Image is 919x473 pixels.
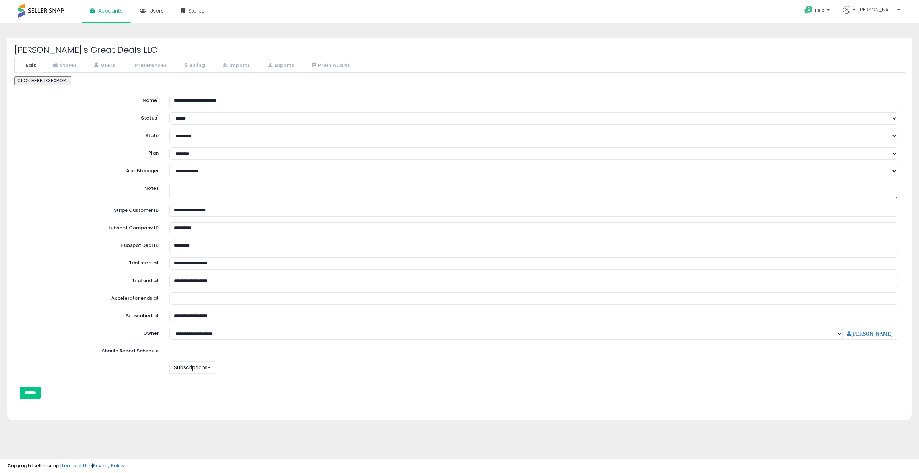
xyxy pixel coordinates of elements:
span: Help [815,7,825,13]
a: Stores [44,58,84,73]
span: Stores [188,7,205,14]
button: CLICK HERE TO EXPORT [14,76,71,85]
label: Stripe Customer ID [16,205,164,214]
span: Users [150,7,164,14]
label: Hubspot Company ID [16,222,164,231]
a: Edit [14,58,43,73]
h2: [PERSON_NAME]'s Great Deals LLC [14,45,905,55]
label: Name [16,95,164,104]
i: Get Help [804,5,813,14]
label: Hubspot Deal ID [16,240,164,249]
label: Acc. Manager [16,165,164,174]
strong: Copyright [7,462,33,469]
label: Accelerator ends at [16,292,164,302]
label: Plan [16,147,164,157]
a: Prefs Audits [303,58,358,73]
label: Trial start at [16,257,164,267]
div: seller snap | | [7,463,125,469]
a: Users [85,58,123,73]
a: Billing [175,58,213,73]
label: State [16,130,164,139]
a: Privacy Policy [93,462,125,469]
a: Preferences [123,58,174,73]
a: Hi [PERSON_NAME] [843,6,900,22]
a: Imports [213,58,258,73]
button: Subscriptions [169,361,215,374]
a: Exports [258,58,302,73]
label: Trial end at [16,275,164,284]
a: Terms of Use [61,462,92,469]
label: Owner [143,330,159,337]
label: Status [16,112,164,122]
span: Hi [PERSON_NAME] [852,6,895,13]
label: Should Report Schedule [102,348,159,355]
span: Accounts [98,7,123,14]
label: Subscribed at [16,310,164,319]
label: Notes [16,183,164,192]
a: [PERSON_NAME] [847,331,893,336]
